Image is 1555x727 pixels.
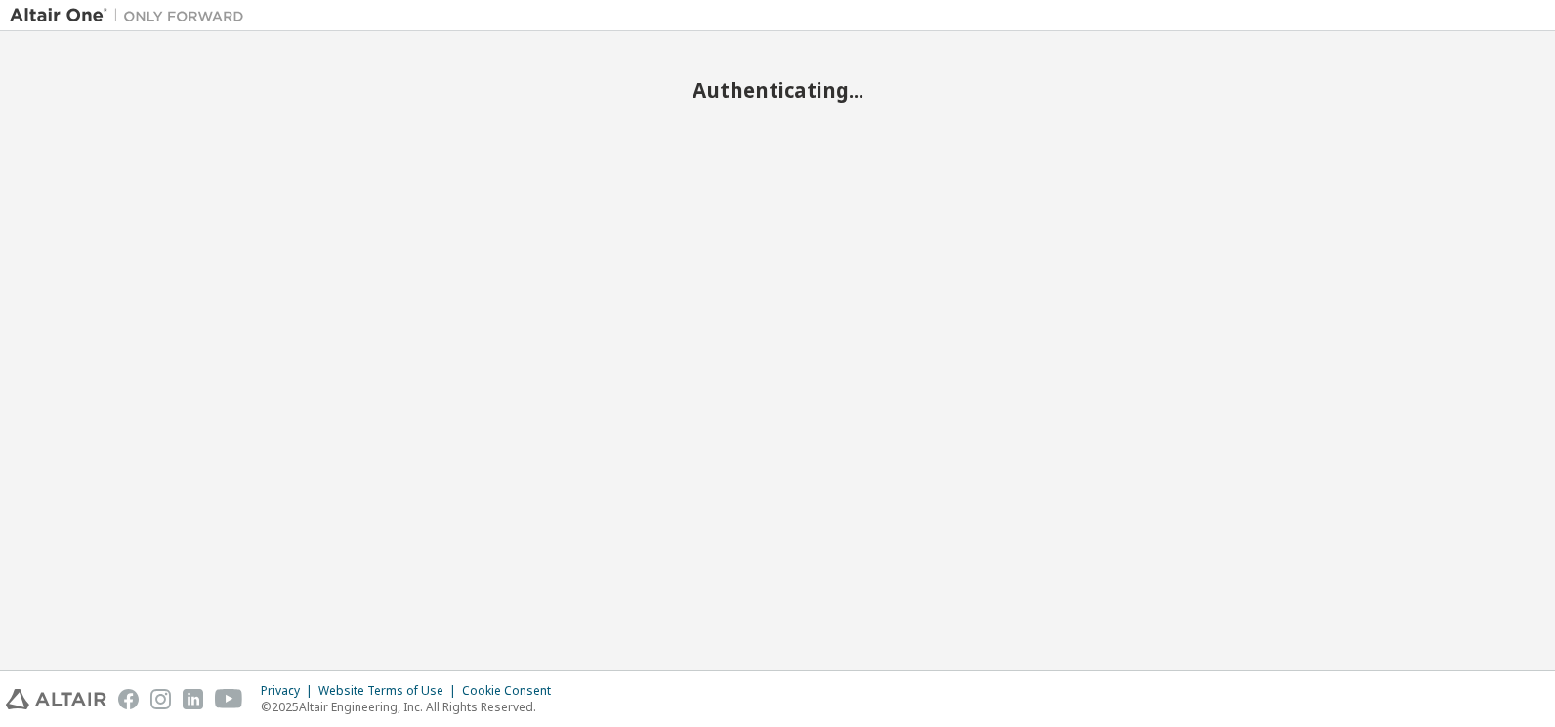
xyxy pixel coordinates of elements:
[6,689,106,709] img: altair_logo.svg
[183,689,203,709] img: linkedin.svg
[150,689,171,709] img: instagram.svg
[10,6,254,25] img: Altair One
[215,689,243,709] img: youtube.svg
[318,683,462,699] div: Website Terms of Use
[261,699,563,715] p: © 2025 Altair Engineering, Inc. All Rights Reserved.
[10,77,1545,103] h2: Authenticating...
[462,683,563,699] div: Cookie Consent
[261,683,318,699] div: Privacy
[118,689,139,709] img: facebook.svg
